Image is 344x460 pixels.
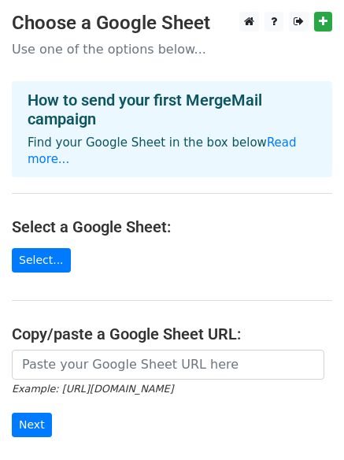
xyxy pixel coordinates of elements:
[28,135,316,168] p: Find your Google Sheet in the box below
[12,217,332,236] h4: Select a Google Sheet:
[12,12,332,35] h3: Choose a Google Sheet
[12,248,71,273] a: Select...
[265,384,344,460] div: Widget de chat
[28,91,316,128] h4: How to send your first MergeMail campaign
[12,325,332,343] h4: Copy/paste a Google Sheet URL:
[12,41,332,57] p: Use one of the options below...
[12,350,324,380] input: Paste your Google Sheet URL here
[12,413,52,437] input: Next
[265,384,344,460] iframe: Chat Widget
[28,135,297,166] a: Read more...
[12,383,173,395] small: Example: [URL][DOMAIN_NAME]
